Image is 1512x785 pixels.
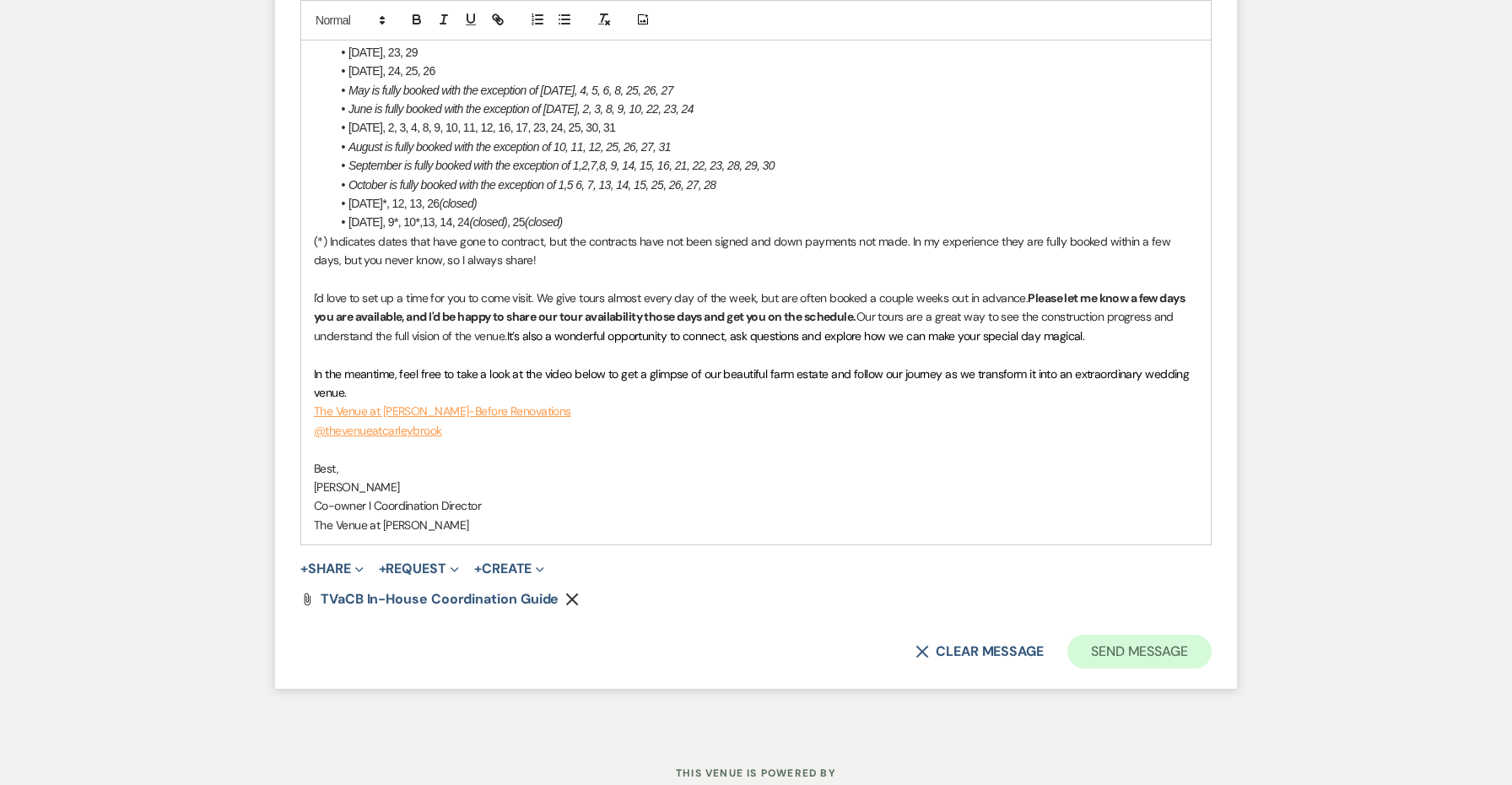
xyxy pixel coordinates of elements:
[314,309,1176,343] span: Our tours are a great way to see the construction progress and understand the full vision of the ...
[348,64,435,78] span: [DATE], 24, 25, 26
[321,590,559,608] span: TVaCB In-House Coordination Guide
[348,121,615,134] span: [DATE], 2, 3, 4, 8, 9, 10, 11, 12, 16, 17, 23, 24, 25, 30, 31
[300,562,364,576] button: Share
[474,562,544,576] button: Create
[1067,635,1212,669] button: Send Message
[314,403,571,419] a: The Venue at [PERSON_NAME]-Before Renovations
[300,562,308,576] span: +
[915,645,1044,658] button: Clear message
[469,215,507,229] em: (closed)
[379,562,459,576] button: Request
[439,197,477,210] em: (closed)
[474,562,482,576] span: +
[507,215,525,229] span: , 25
[314,461,338,476] span: Best,
[348,159,775,172] em: September is fully booked with the exception of 1,2,7,8, 9, 14, 15, 16, 21, 22, 23, 28, 29, 30
[348,197,439,210] span: [DATE]*, 12, 13, 26
[348,178,716,192] em: October is fully booked with the exception of 1,5 6, 7, 13, 14, 15, 25, 26, 27, 28
[314,517,468,533] span: The Venue at [PERSON_NAME]
[348,215,469,229] span: [DATE], 9*, 10*,13, 14, 24
[314,479,400,495] span: [PERSON_NAME]
[314,234,1174,268] span: (*) Indicates dates that have gone to contract, but the contracts have not been signed and down p...
[348,84,673,97] em: May is fully booked with the exception of [DATE], 4, 5, 6, 8, 25, 26, 27
[348,46,418,59] span: [DATE], 23, 29
[348,140,671,154] em: August is fully booked with the exception of 10, 11, 12, 25, 26, 27, 31
[314,423,442,438] a: @thevenueatcarleybrook
[507,328,1085,344] span: It’s also a wonderful opportunity to connect, ask questions and explore how we can make your spec...
[314,290,1028,306] span: I'd love to set up a time for you to come visit. We give tours almost every day of the week, but ...
[379,562,386,576] span: +
[314,498,481,513] span: Co-owner I Coordination Director
[314,366,1192,400] span: In the meantime, feel free to take a look at the video below to get a glimpse of our beautiful fa...
[348,102,694,116] em: June is fully booked with the exception of [DATE], 2, 3, 8, 9, 10, 22, 23, 24
[525,215,563,229] em: (closed)
[321,593,559,606] a: TVaCB In-House Coordination Guide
